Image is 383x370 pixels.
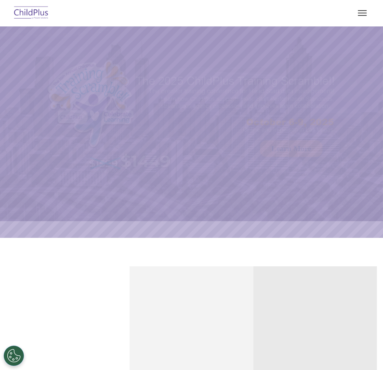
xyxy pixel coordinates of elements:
h4: Reliable Customer Support [12,348,123,357]
h4: Free Regional Meetings [260,349,371,358]
button: Cookies Settings [4,346,24,366]
a: Learn More [260,140,322,157]
h4: Child Development Assessments in ChildPlus [136,349,247,367]
img: ChildPlus by Procare Solutions [12,4,50,23]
